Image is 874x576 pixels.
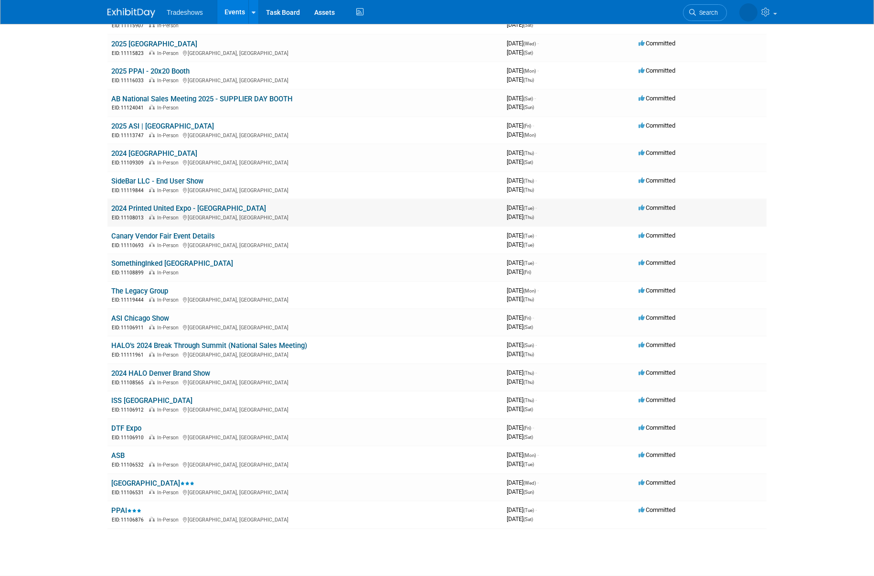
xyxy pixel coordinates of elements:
span: EID: 11119844 [112,188,148,193]
a: ISS [GEOGRAPHIC_DATA] [111,396,192,405]
div: [GEOGRAPHIC_DATA], [GEOGRAPHIC_DATA] [111,186,499,194]
span: (Wed) [523,480,536,486]
img: In-Person Event [149,407,155,412]
span: Committed [639,259,675,266]
span: - [533,314,534,321]
span: Committed [639,451,675,458]
span: Committed [639,424,675,431]
span: (Thu) [523,352,534,357]
span: Committed [639,479,675,486]
a: 2024 HALO Denver Brand Show [111,369,210,378]
span: - [537,451,539,458]
span: - [537,67,539,74]
span: - [537,40,539,47]
span: Committed [639,396,675,403]
img: In-Person Event [149,489,155,494]
span: [DATE] [507,323,533,330]
span: In-Person [157,160,181,166]
span: In-Person [157,380,181,386]
span: (Sat) [523,96,533,101]
img: In-Person Event [149,297,155,302]
div: [GEOGRAPHIC_DATA], [GEOGRAPHIC_DATA] [111,350,499,359]
span: (Tue) [523,206,534,211]
span: In-Person [157,215,181,221]
span: EID: 11106532 [112,462,148,467]
span: In-Person [157,352,181,358]
span: In-Person [157,462,181,468]
span: (Tue) [523,242,534,248]
span: In-Person [157,407,181,413]
span: Committed [639,67,675,74]
div: [GEOGRAPHIC_DATA], [GEOGRAPHIC_DATA] [111,378,499,386]
span: [DATE] [507,424,534,431]
span: Committed [639,40,675,47]
span: Committed [639,314,675,321]
img: In-Person Event [149,380,155,384]
span: [DATE] [507,268,531,275]
img: In-Person Event [149,270,155,274]
span: - [535,506,537,513]
span: EID: 11108565 [112,380,148,385]
span: (Sat) [523,325,533,330]
span: (Thu) [523,151,534,156]
img: In-Person Event [149,215,155,219]
span: (Fri) [523,270,531,275]
span: EID: 11124041 [112,105,148,110]
span: [DATE] [507,460,534,467]
span: [DATE] [507,213,534,220]
span: EID: 11119444 [112,297,148,303]
span: (Tue) [523,233,534,239]
span: [DATE] [507,314,534,321]
span: - [534,95,536,102]
span: (Sun) [523,489,534,495]
span: Committed [639,177,675,184]
div: [GEOGRAPHIC_DATA], [GEOGRAPHIC_DATA] [111,323,499,331]
span: [DATE] [507,378,534,385]
img: In-Person Event [149,187,155,192]
span: [DATE] [507,49,533,56]
span: Committed [639,341,675,348]
span: In-Person [157,435,181,441]
span: [DATE] [507,76,534,83]
span: EID: 11115823 [112,51,148,56]
span: In-Person [157,77,181,84]
img: In-Person Event [149,325,155,329]
span: [DATE] [507,341,537,348]
div: [GEOGRAPHIC_DATA], [GEOGRAPHIC_DATA] [111,158,499,166]
a: 2025 [GEOGRAPHIC_DATA] [111,40,197,48]
span: (Wed) [523,41,536,46]
span: (Thu) [523,77,534,83]
a: ASB [111,451,125,460]
img: In-Person Event [149,352,155,357]
span: In-Person [157,187,181,194]
span: [DATE] [507,40,539,47]
img: In-Person Event [149,517,155,522]
span: [DATE] [507,131,536,138]
img: In-Person Event [149,22,155,27]
img: In-Person Event [149,462,155,467]
div: [GEOGRAPHIC_DATA], [GEOGRAPHIC_DATA] [111,213,499,221]
span: (Thu) [523,297,534,302]
span: In-Person [157,270,181,276]
span: Committed [639,204,675,211]
span: In-Person [157,517,181,523]
span: Committed [639,122,675,129]
span: (Sun) [523,105,534,110]
span: [DATE] [507,149,537,156]
span: [DATE] [507,369,537,376]
a: The Legacy Group [111,287,168,295]
span: [DATE] [507,405,533,413]
span: (Sat) [523,517,533,522]
span: [DATE] [507,67,539,74]
span: [DATE] [507,122,534,129]
span: [DATE] [507,232,537,239]
a: HALO’s 2024 Break Through Summit (National Sales Meeting) [111,341,307,350]
span: EID: 11108899 [112,270,148,275]
span: In-Person [157,50,181,56]
span: [DATE] [507,515,533,522]
div: [GEOGRAPHIC_DATA], [GEOGRAPHIC_DATA] [111,433,499,441]
span: [DATE] [507,21,533,28]
span: EID: 11106912 [112,407,148,413]
a: SomethingInked [GEOGRAPHIC_DATA] [111,259,233,268]
span: (Sat) [523,160,533,165]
